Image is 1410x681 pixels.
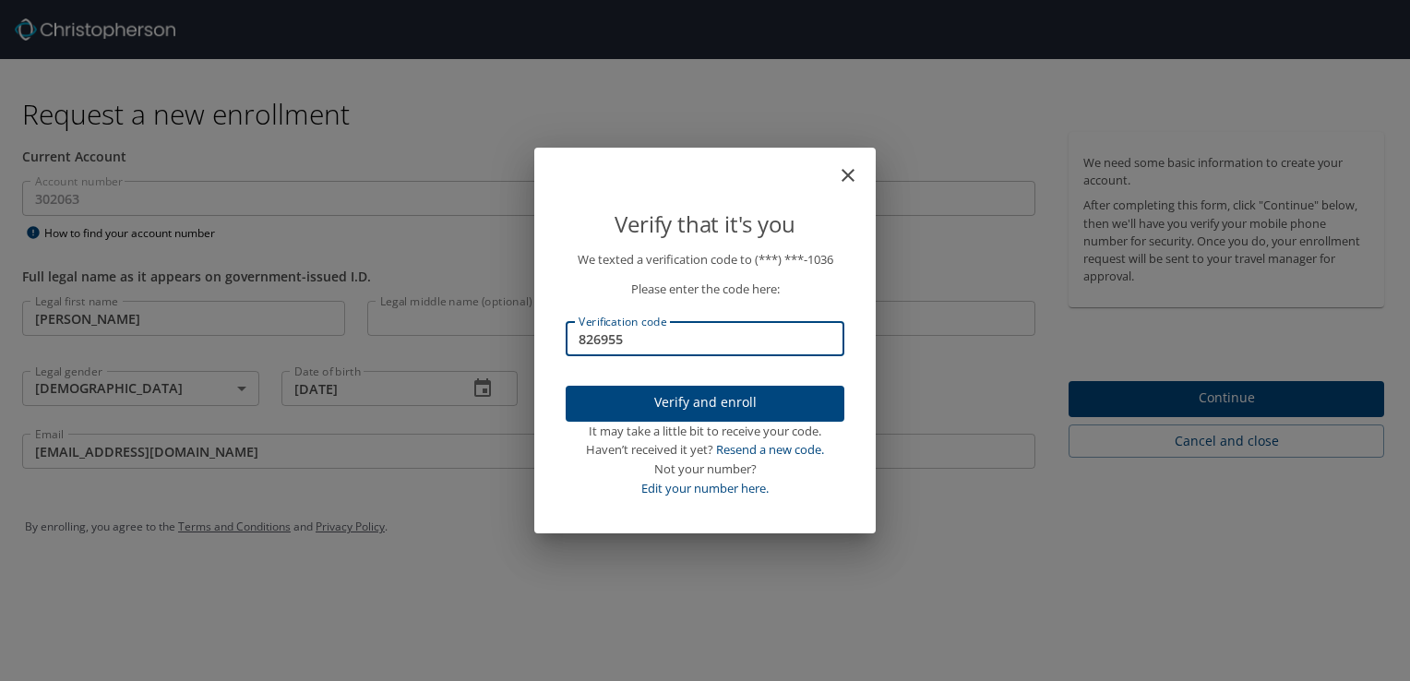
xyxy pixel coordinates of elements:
[566,250,844,269] p: We texted a verification code to (***) ***- 1036
[566,280,844,299] p: Please enter the code here:
[566,386,844,422] button: Verify and enroll
[846,155,868,177] button: close
[716,441,824,458] a: Resend a new code.
[566,207,844,242] p: Verify that it's you
[641,480,769,496] a: Edit your number here.
[580,391,830,414] span: Verify and enroll
[566,460,844,479] div: Not your number?
[566,440,844,460] div: Haven’t received it yet?
[566,422,844,441] div: It may take a little bit to receive your code.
